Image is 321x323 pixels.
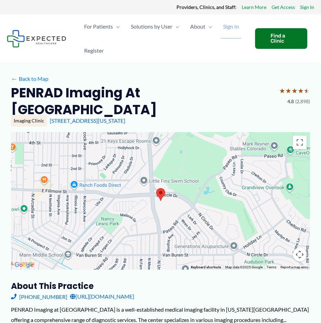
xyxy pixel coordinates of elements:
[11,291,67,302] a: [PHONE_NUMBER]
[291,84,298,97] span: ★
[131,14,172,39] span: Solutions by User
[295,97,310,106] span: (2,898)
[13,261,35,270] a: Open this area in Google Maps (opens a new window)
[287,97,294,106] span: 4.8
[298,84,304,97] span: ★
[300,3,314,12] a: Sign In
[7,30,66,47] img: Expected Healthcare Logo - side, dark font, small
[11,75,18,82] span: ←
[172,14,179,39] span: Menu Toggle
[50,117,125,124] a: [STREET_ADDRESS][US_STATE]
[293,136,307,149] button: Toggle fullscreen view
[191,265,221,270] button: Keyboard shortcuts
[279,84,285,97] span: ★
[84,14,113,39] span: For Patients
[267,265,276,269] a: Terms (opens in new tab)
[11,74,48,84] a: ←Back to Map
[79,14,248,63] nav: Primary Site Navigation
[225,265,263,269] span: Map data ©2025 Google
[125,14,185,39] a: Solutions by UserMenu Toggle
[223,14,239,39] span: Sign In
[176,4,237,10] strong: Providers, Clinics, and Staff:
[205,14,212,39] span: Menu Toggle
[79,39,109,63] a: Register
[70,291,134,302] a: [URL][DOMAIN_NAME]
[13,261,35,270] img: Google
[190,14,205,39] span: About
[11,115,47,127] div: Imaging Clinic
[272,3,295,12] a: Get Access
[84,39,104,63] span: Register
[280,265,308,269] a: Report a map error
[185,14,218,39] a: AboutMenu Toggle
[242,3,266,12] a: Learn More
[304,84,310,97] span: ★
[255,28,307,49] a: Find a Clinic
[11,84,274,118] h2: PENRAD Imaging at [GEOGRAPHIC_DATA]
[218,14,244,39] a: Sign In
[113,14,120,39] span: Menu Toggle
[293,248,307,261] button: Map camera controls
[11,281,310,291] h3: About this practice
[285,84,291,97] span: ★
[79,14,125,39] a: For PatientsMenu Toggle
